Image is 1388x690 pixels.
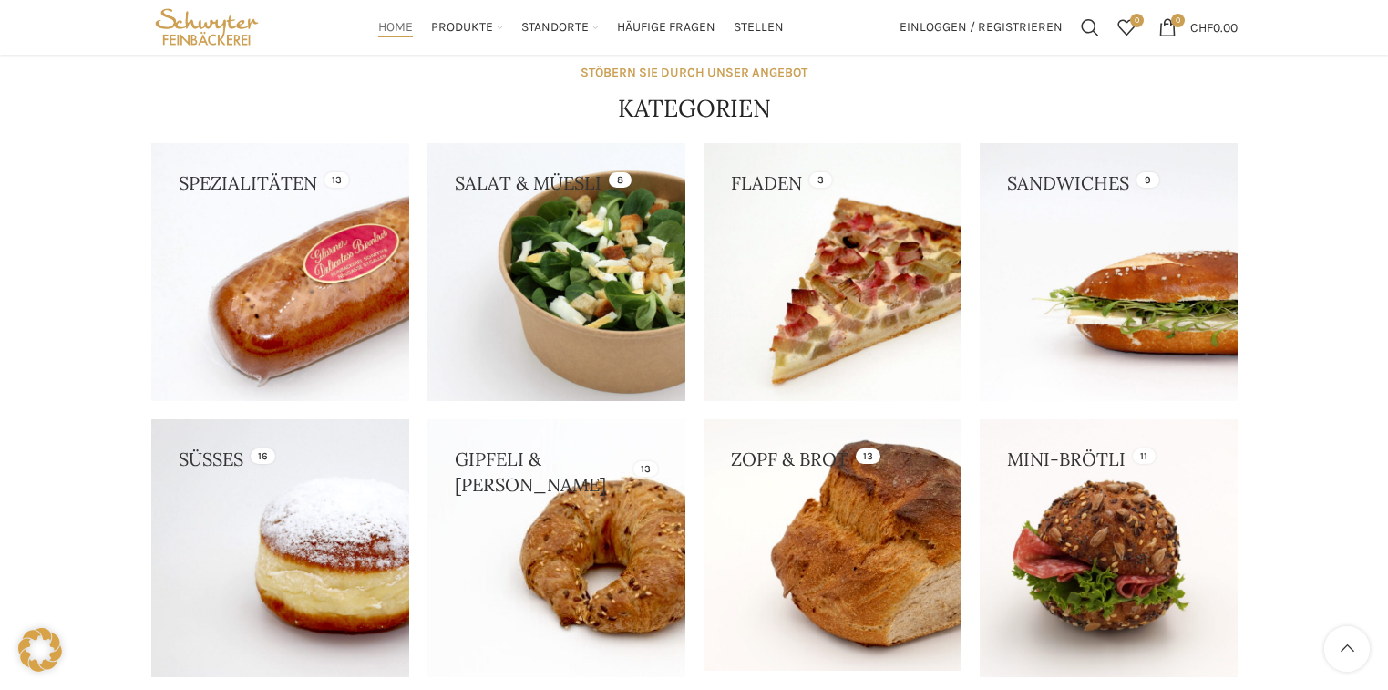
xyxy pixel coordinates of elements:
[378,9,413,46] a: Home
[890,9,1072,46] a: Einloggen / Registrieren
[1190,19,1213,35] span: CHF
[378,19,413,36] span: Home
[618,92,771,125] h4: KATEGORIEN
[521,19,589,36] span: Standorte
[1108,9,1145,46] div: Meine Wunschliste
[151,18,263,34] a: Site logo
[617,19,715,36] span: Häufige Fragen
[1130,14,1144,27] span: 0
[734,19,784,36] span: Stellen
[1149,9,1247,46] a: 0 CHF0.00
[1190,19,1238,35] bdi: 0.00
[900,21,1063,34] span: Einloggen / Registrieren
[272,9,889,46] div: Main navigation
[734,9,784,46] a: Stellen
[581,63,807,83] div: STÖBERN SIE DURCH UNSER ANGEBOT
[1072,9,1108,46] a: Suchen
[1324,626,1370,672] a: Scroll to top button
[431,9,503,46] a: Produkte
[1171,14,1185,27] span: 0
[1108,9,1145,46] a: 0
[617,9,715,46] a: Häufige Fragen
[521,9,599,46] a: Standorte
[431,19,493,36] span: Produkte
